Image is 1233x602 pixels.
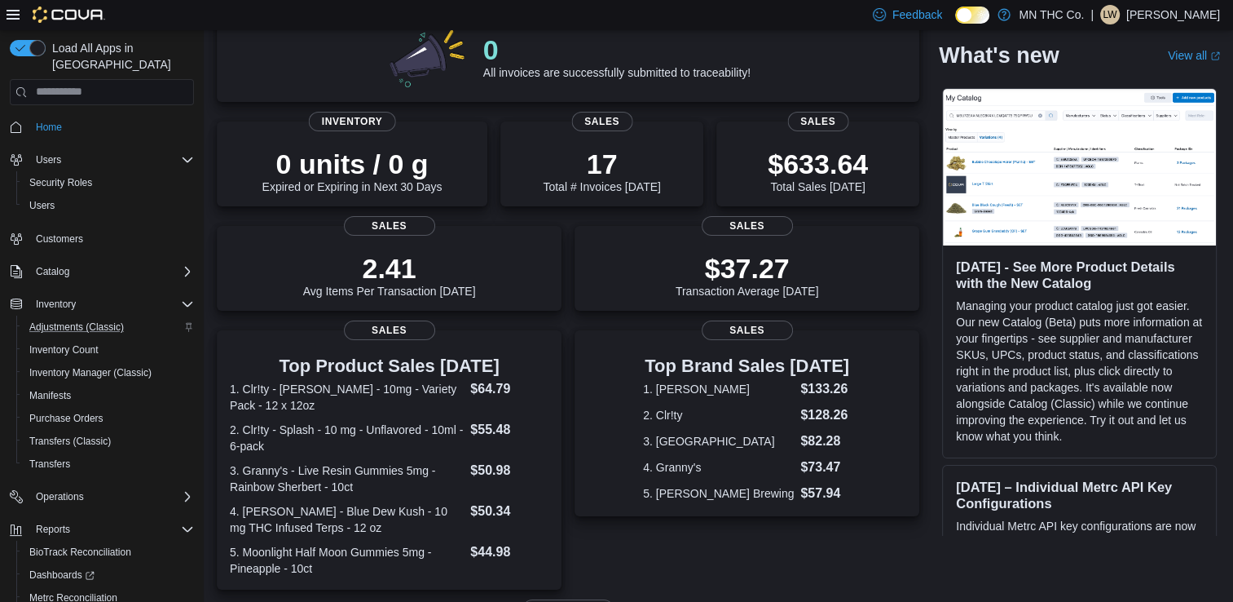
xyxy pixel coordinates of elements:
dt: 3. [GEOGRAPHIC_DATA] [643,433,794,449]
button: Users [16,194,200,217]
a: Manifests [23,386,77,405]
div: Total # Invoices [DATE] [543,148,660,193]
span: Users [29,199,55,212]
div: Leah Williamette [1100,5,1120,24]
span: BioTrack Reconciliation [23,542,194,562]
button: Adjustments (Classic) [16,316,200,339]
a: BioTrack Reconciliation [23,542,138,562]
span: Adjustments (Classic) [29,321,124,334]
button: Transfers (Classic) [16,430,200,453]
dt: 5. [PERSON_NAME] Brewing [643,485,794,502]
img: 0 [385,24,470,89]
a: Transfers [23,454,77,474]
div: Transaction Average [DATE] [676,252,819,298]
input: Dark Mode [955,7,989,24]
span: Customers [36,232,83,246]
a: Purchase Orders [23,409,110,428]
span: Security Roles [23,173,194,193]
div: Expired or Expiring in Next 30 Days [262,148,443,193]
a: Dashboards [16,564,200,587]
p: | [1090,5,1094,24]
span: Operations [36,490,84,503]
span: Load All Apps in [GEOGRAPHIC_DATA] [46,40,194,73]
dd: $133.26 [800,379,851,399]
span: Adjustments (Classic) [23,317,194,337]
span: Transfers (Classic) [29,435,111,448]
p: 0 units / 0 g [262,148,443,180]
span: Transfers [23,454,194,474]
a: Inventory Manager (Classic) [23,363,158,383]
p: [PERSON_NAME] [1126,5,1220,24]
button: Inventory [29,294,82,314]
span: Sales [344,321,435,340]
h3: Top Brand Sales [DATE] [643,356,851,376]
span: Catalog [29,262,194,281]
span: Users [23,196,194,215]
p: 0 [483,33,751,66]
dd: $50.34 [470,502,548,521]
button: Security Roles [16,171,200,194]
span: Users [36,153,61,166]
a: Inventory Count [23,340,105,360]
span: Users [29,150,194,170]
p: MN THC Co. [1019,5,1084,24]
span: Dashboards [29,569,95,582]
div: All invoices are successfully submitted to traceability! [483,33,751,79]
button: Catalog [29,262,76,281]
button: Operations [3,485,200,508]
span: Sales [702,216,793,236]
p: 17 [543,148,660,180]
span: Inventory Count [29,343,99,356]
a: Transfers (Classic) [23,432,117,451]
button: Inventory [3,293,200,316]
h3: [DATE] - See More Product Details with the New Catalog [956,259,1203,291]
a: Customers [29,229,90,249]
div: Total Sales [DATE] [768,148,868,193]
a: Home [29,117,68,137]
button: Operations [29,487,90,507]
span: Manifests [29,389,71,402]
dd: $44.98 [470,542,548,562]
span: Security Roles [29,176,92,189]
span: BioTrack Reconciliation [29,546,131,559]
button: Reports [29,520,77,539]
a: Security Roles [23,173,99,193]
p: Individual Metrc API key configurations are now available for all Metrc states. For instructions ... [956,518,1203,567]
button: BioTrack Reconciliation [16,541,200,564]
a: View allExternal link [1168,49,1220,62]
span: Inventory Manager (Classic) [29,366,152,379]
a: Users [23,196,61,215]
p: $633.64 [768,148,868,180]
span: Reports [29,520,194,539]
dt: 5. Moonlight Half Moon Gummies 5mg - Pineapple - 10ct [230,544,464,577]
span: Inventory Manager (Classic) [23,363,194,383]
dd: $57.94 [800,484,851,503]
span: Feedback [892,7,942,23]
dt: 1. Clr!ty - [PERSON_NAME] - 10mg - Variety Pack - 12 x 12oz [230,381,464,414]
span: LW [1103,5,1116,24]
h3: Top Product Sales [DATE] [230,356,548,376]
button: Inventory Count [16,339,200,361]
dt: 4. [PERSON_NAME] - Blue Dew Kush - 10 mg THC Infused Terps - 12 oz [230,503,464,536]
button: Users [29,150,68,170]
button: Inventory Manager (Classic) [16,361,200,384]
dd: $64.79 [470,379,548,399]
p: $37.27 [676,252,819,285]
span: Inventory [29,294,194,314]
button: Customers [3,227,200,250]
span: Transfers (Classic) [23,432,194,451]
button: Users [3,148,200,171]
div: Avg Items Per Transaction [DATE] [303,252,476,298]
span: Home [36,121,62,134]
button: Home [3,115,200,139]
svg: External link [1210,51,1220,61]
h3: [DATE] – Individual Metrc API Key Configurations [956,479,1203,511]
button: Transfers [16,453,200,476]
span: Sales [702,321,793,340]
span: Purchase Orders [29,412,103,425]
span: Sales [571,112,632,131]
span: Home [29,117,194,137]
span: Dashboards [23,565,194,585]
dt: 2. Clr!ty - Splash - 10 mg - Unflavored - 10ml - 6-pack [230,422,464,454]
